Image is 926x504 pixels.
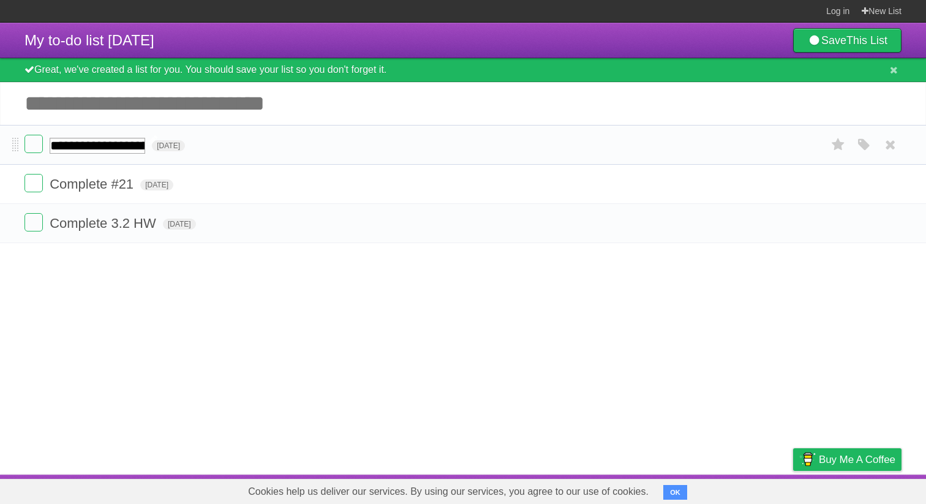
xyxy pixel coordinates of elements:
a: SaveThis List [793,28,902,53]
span: Buy me a coffee [819,449,895,470]
img: Buy me a coffee [799,449,816,470]
span: [DATE] [140,179,173,190]
button: OK [663,485,687,500]
a: Privacy [777,478,809,501]
a: Developers [671,478,720,501]
span: My to-do list [DATE] [24,32,154,48]
label: Star task [827,135,850,155]
a: Buy me a coffee [793,448,902,471]
span: Complete #21 [50,176,137,192]
span: Complete 3.2 HW [50,216,159,231]
span: Cookies help us deliver our services. By using our services, you agree to our use of cookies. [236,480,661,504]
a: About [630,478,656,501]
label: Done [24,135,43,153]
span: [DATE] [163,219,196,230]
label: Done [24,174,43,192]
span: [DATE] [152,140,185,151]
b: This List [846,34,887,47]
a: Suggest a feature [824,478,902,501]
label: Done [24,213,43,231]
a: Terms [736,478,762,501]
